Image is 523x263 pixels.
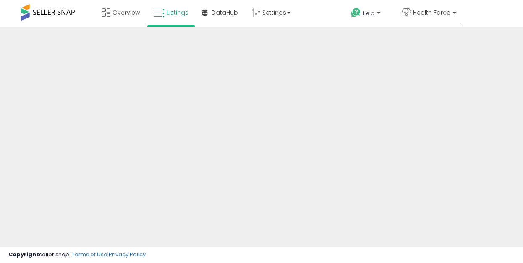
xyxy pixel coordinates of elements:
[212,8,238,17] span: DataHub
[363,10,374,17] span: Help
[167,8,188,17] span: Listings
[109,250,146,258] a: Privacy Policy
[8,251,146,259] div: seller snap | |
[350,8,361,18] i: Get Help
[413,8,450,17] span: Health Force
[112,8,140,17] span: Overview
[344,1,395,27] a: Help
[8,250,39,258] strong: Copyright
[72,250,107,258] a: Terms of Use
